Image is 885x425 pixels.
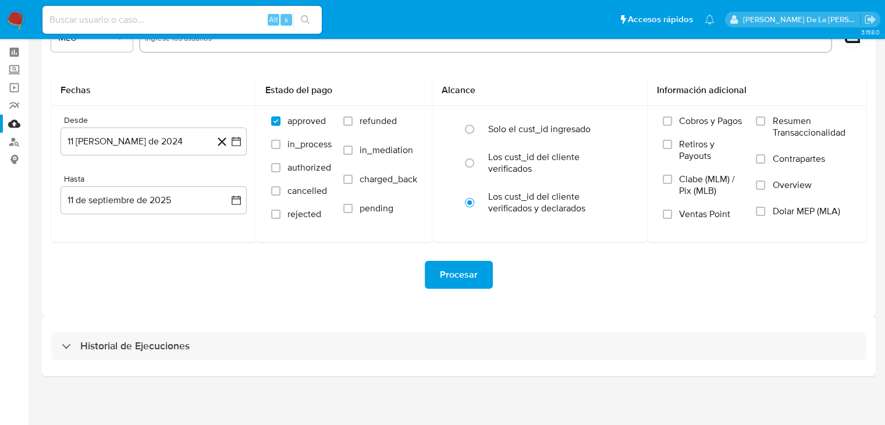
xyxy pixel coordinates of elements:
input: Buscar usuario o caso... [42,12,322,27]
span: s [285,14,288,25]
a: Notificaciones [705,15,715,24]
span: 3.158.0 [861,27,879,37]
span: Alt [269,14,278,25]
button: search-icon [293,12,317,28]
a: Salir [864,13,876,26]
span: Accesos rápidos [628,13,693,26]
p: javier.gutierrez@mercadolibre.com.mx [743,14,861,25]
